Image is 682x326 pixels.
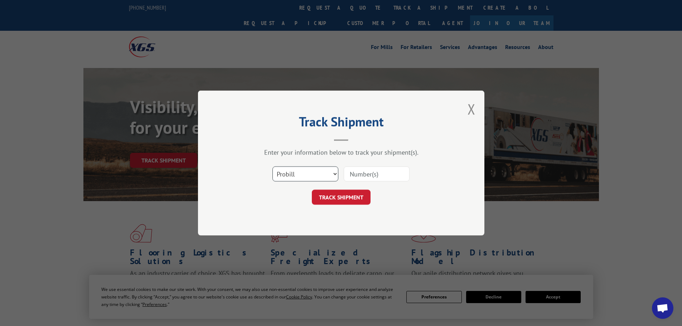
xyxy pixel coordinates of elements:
[344,166,410,181] input: Number(s)
[234,117,449,130] h2: Track Shipment
[468,99,475,118] button: Close modal
[312,190,371,205] button: TRACK SHIPMENT
[652,297,673,319] div: Open chat
[234,148,449,156] div: Enter your information below to track your shipment(s).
